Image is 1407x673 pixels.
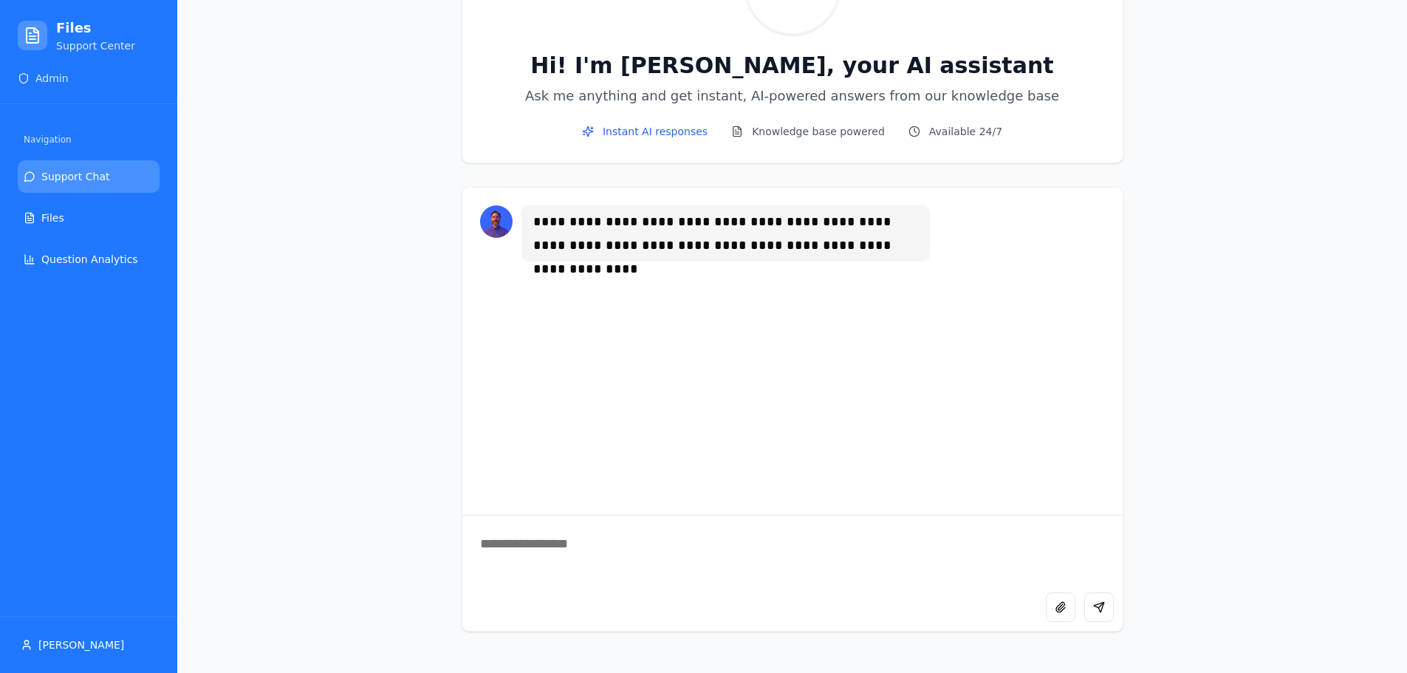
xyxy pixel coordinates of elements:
[35,71,69,86] span: Admin
[56,38,135,53] p: Support Center
[12,629,165,661] button: [PERSON_NAME]
[603,124,708,139] span: Instant AI responses
[18,128,160,151] div: Navigation
[18,243,160,276] a: Question Analytics
[752,124,885,139] span: Knowledge base powered
[41,211,64,225] span: Files
[929,124,1002,139] span: Available 24/7
[486,52,1099,79] h1: Hi! I'm [PERSON_NAME], your AI assistant
[480,205,513,238] img: Ron_image.png
[38,638,124,652] span: [PERSON_NAME]
[486,85,1099,106] p: Ask me anything and get instant, AI-powered answers from our knowledge base
[18,202,160,234] a: Files
[41,252,138,267] span: Question Analytics
[41,169,110,184] span: Support Chat
[56,18,135,38] h1: Files
[18,160,160,193] a: Support Chat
